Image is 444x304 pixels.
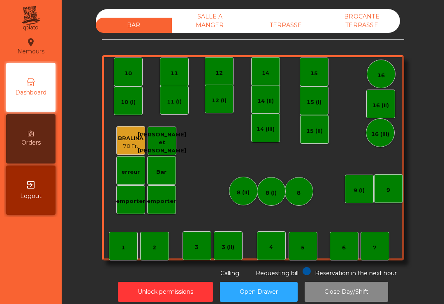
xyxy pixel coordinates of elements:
[342,244,346,252] div: 6
[147,197,176,205] div: emporter
[354,187,365,195] div: 9 (I)
[220,282,298,302] button: Open Drawer
[307,98,321,106] div: 15 (I)
[315,269,397,277] span: Reservation in the next hour
[310,69,318,78] div: 15
[266,189,277,197] div: 8 (I)
[248,18,324,33] div: TERRASSE
[301,244,305,252] div: 5
[372,101,389,110] div: 16 (II)
[125,69,132,78] div: 10
[96,18,172,33] div: BAR
[373,244,377,252] div: 7
[118,142,143,150] div: 70 Fr.
[386,186,390,194] div: 9
[306,127,323,135] div: 15 (II)
[21,138,41,147] span: Orders
[257,125,275,134] div: 14 (III)
[212,97,227,105] div: 12 (I)
[26,180,36,190] i: exit_to_app
[171,69,178,78] div: 11
[118,282,213,302] button: Unlock permissions
[138,131,186,155] div: [PERSON_NAME] et [PERSON_NAME]
[269,243,273,251] div: 4
[20,192,42,200] span: Logout
[195,243,199,251] div: 3
[15,88,46,97] span: Dashboard
[116,197,145,205] div: emporter
[220,269,239,277] span: Calling
[237,189,250,197] div: 8 (II)
[324,9,400,33] div: BROCANTE TERRASSE
[156,168,166,176] div: Bar
[262,69,269,77] div: 14
[121,168,140,176] div: erreur
[153,244,156,252] div: 2
[297,189,301,197] div: 8
[121,98,136,106] div: 10 (I)
[21,4,41,33] img: qpiato
[257,97,274,105] div: 14 (II)
[167,98,182,106] div: 11 (I)
[215,69,223,77] div: 12
[121,244,125,252] div: 1
[17,36,44,57] div: Nemours
[172,9,248,33] div: SALLE A MANGER
[377,71,385,80] div: 16
[371,130,389,138] div: 16 (III)
[305,282,388,302] button: Close Day/Shift
[118,134,143,143] div: BRALINA
[26,37,36,47] i: location_on
[256,269,298,277] span: Requesting bill
[222,243,234,251] div: 3 (II)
